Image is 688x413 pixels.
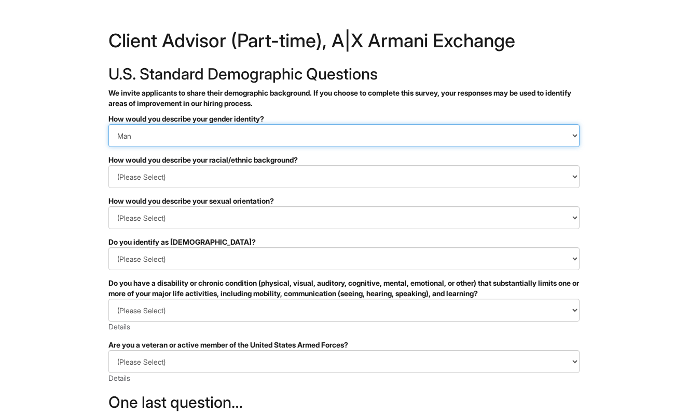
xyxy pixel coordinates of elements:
[108,394,580,411] h2: One last question…
[108,322,130,331] a: Details
[108,65,580,83] h2: U.S. Standard Demographic Questions
[108,165,580,188] select: How would you describe your racial/ethnic background?
[108,350,580,373] select: Are you a veteran or active member of the United States Armed Forces?
[108,374,130,382] a: Details
[108,237,580,247] div: Do you identify as [DEMOGRAPHIC_DATA]?
[108,278,580,299] div: Do you have a disability or chronic condition (physical, visual, auditory, cognitive, mental, emo...
[108,299,580,322] select: Do you have a disability or chronic condition (physical, visual, auditory, cognitive, mental, emo...
[108,114,580,124] div: How would you describe your gender identity?
[108,31,580,55] h1: Client Advisor (Part-time), A|X Armani Exchange
[108,196,580,206] div: How would you describe your sexual orientation?
[108,124,580,147] select: How would you describe your gender identity?
[108,155,580,165] div: How would you describe your racial/ethnic background?
[108,340,580,350] div: Are you a veteran or active member of the United States Armed Forces?
[108,247,580,270] select: Do you identify as transgender?
[108,206,580,229] select: How would you describe your sexual orientation?
[108,88,580,109] p: We invite applicants to share their demographic background. If you choose to complete this survey...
